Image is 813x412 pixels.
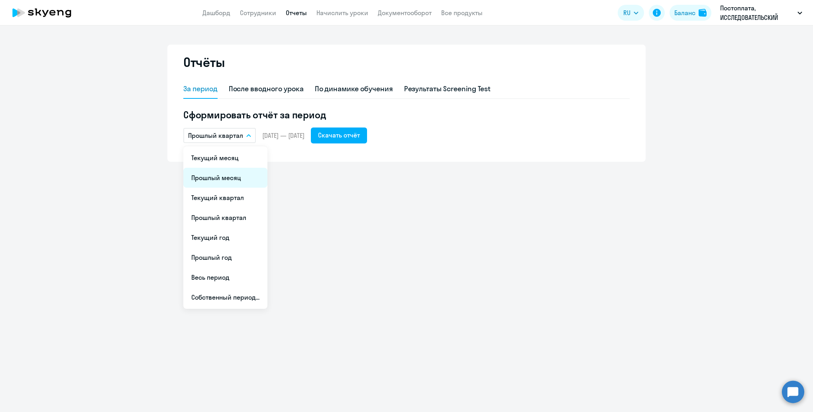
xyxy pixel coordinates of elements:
[618,5,644,21] button: RU
[441,9,483,17] a: Все продукты
[202,9,230,17] a: Дашборд
[183,128,256,143] button: Прошлый квартал
[240,9,276,17] a: Сотрудники
[699,9,707,17] img: balance
[318,130,360,140] div: Скачать отчёт
[183,108,630,121] h5: Сформировать отчёт за период
[286,9,307,17] a: Отчеты
[183,146,267,309] ul: RU
[674,8,695,18] div: Баланс
[262,131,304,140] span: [DATE] — [DATE]
[315,84,393,94] div: По динамике обучения
[311,128,367,143] button: Скачать отчёт
[720,3,794,22] p: Постоплата, ИССЛЕДОВАТЕЛЬСКИЙ ЦЕНТР [GEOGRAPHIC_DATA], ООО
[623,8,630,18] span: RU
[378,9,432,17] a: Документооборот
[183,84,218,94] div: За период
[183,54,225,70] h2: Отчёты
[716,3,806,22] button: Постоплата, ИССЛЕДОВАТЕЛЬСКИЙ ЦЕНТР [GEOGRAPHIC_DATA], ООО
[316,9,368,17] a: Начислить уроки
[670,5,711,21] button: Балансbalance
[404,84,491,94] div: Результаты Screening Test
[229,84,304,94] div: После вводного урока
[188,131,243,140] p: Прошлый квартал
